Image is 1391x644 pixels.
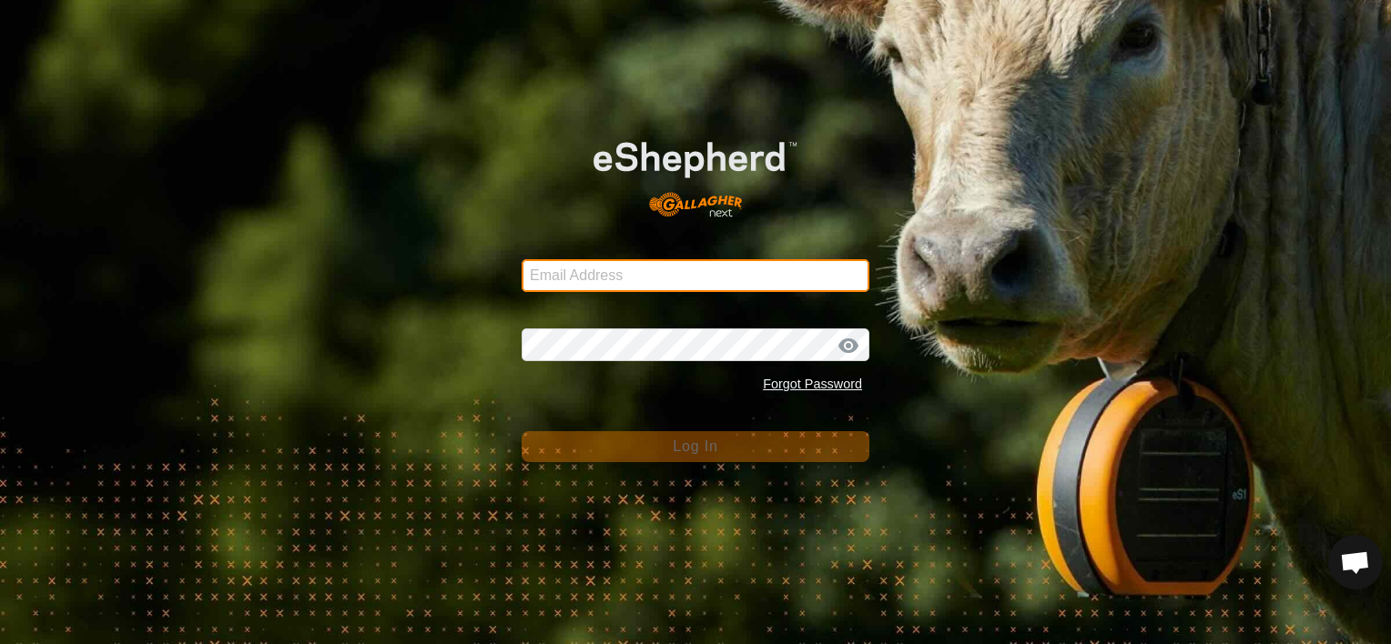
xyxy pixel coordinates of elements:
[522,431,869,462] button: Log In
[556,113,835,231] img: E-shepherd Logo
[673,438,717,454] span: Log In
[763,377,862,391] a: Forgot Password
[522,259,869,292] input: Email Address
[1328,535,1383,589] div: Open chat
